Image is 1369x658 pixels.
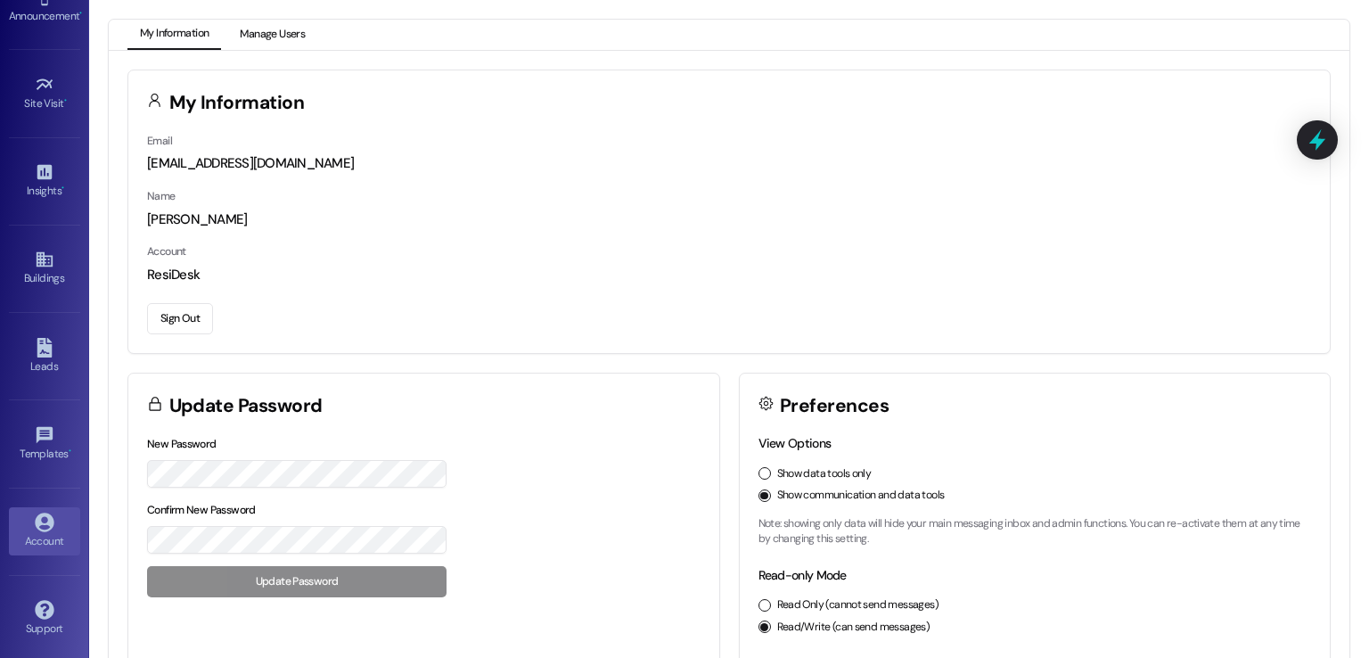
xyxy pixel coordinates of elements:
[758,516,1312,547] p: Note: showing only data will hide your main messaging inbox and admin functions. You can re-activ...
[147,134,172,148] label: Email
[777,597,939,613] label: Read Only (cannot send messages)
[9,70,80,118] a: Site Visit •
[9,157,80,205] a: Insights •
[147,210,1311,229] div: [PERSON_NAME]
[777,488,945,504] label: Show communication and data tools
[758,435,832,451] label: View Options
[147,189,176,203] label: Name
[147,244,186,259] label: Account
[777,466,872,482] label: Show data tools only
[9,333,80,381] a: Leads
[227,20,317,50] button: Manage Users
[147,266,1311,284] div: ResiDesk
[127,20,221,50] button: My Information
[147,437,217,451] label: New Password
[9,507,80,555] a: Account
[780,397,889,415] h3: Preferences
[9,420,80,468] a: Templates •
[758,567,847,583] label: Read-only Mode
[64,95,67,107] span: •
[147,503,256,517] label: Confirm New Password
[79,7,82,20] span: •
[9,595,80,643] a: Support
[777,620,930,636] label: Read/Write (can send messages)
[61,182,64,194] span: •
[147,303,213,334] button: Sign Out
[69,445,71,457] span: •
[147,154,1311,173] div: [EMAIL_ADDRESS][DOMAIN_NAME]
[169,397,323,415] h3: Update Password
[9,244,80,292] a: Buildings
[169,94,305,112] h3: My Information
